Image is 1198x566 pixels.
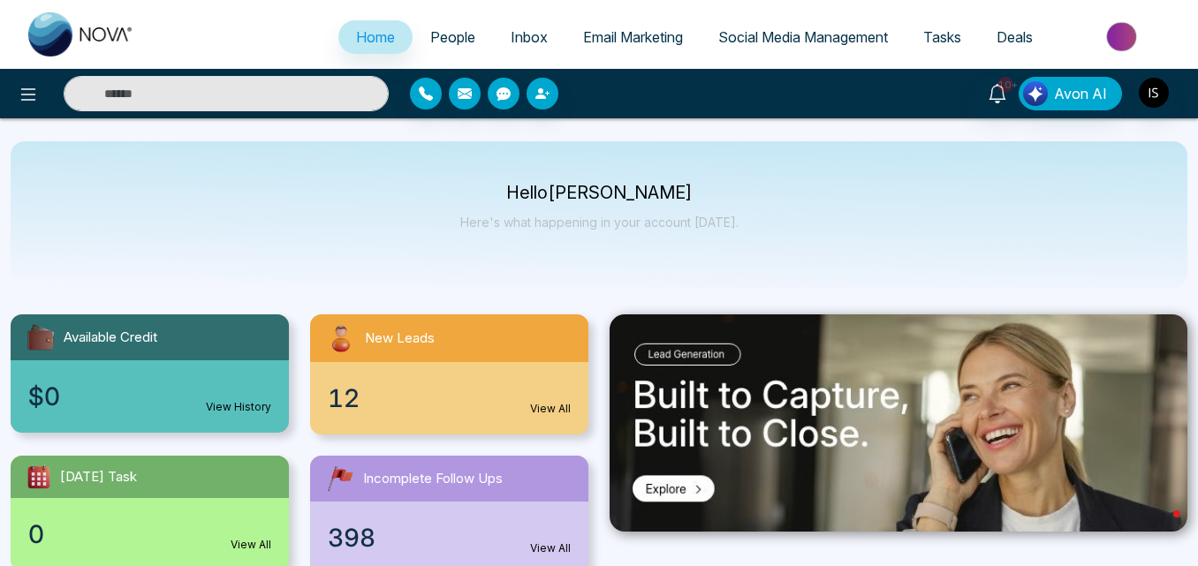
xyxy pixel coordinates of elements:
img: Nova CRM Logo [28,12,134,57]
span: Avon AI [1054,83,1107,104]
img: User Avatar [1139,78,1169,108]
span: [DATE] Task [60,467,137,487]
span: Email Marketing [583,28,683,46]
a: 10+ [976,77,1019,108]
a: Home [338,20,413,54]
span: Available Credit [64,328,157,348]
a: View All [530,401,571,417]
img: Lead Flow [1023,81,1048,106]
img: Market-place.gif [1059,17,1187,57]
a: Social Media Management [701,20,906,54]
a: Deals [979,20,1050,54]
span: $0 [28,378,60,415]
span: People [430,28,475,46]
span: 398 [328,519,375,556]
img: followUps.svg [324,463,356,494]
a: Inbox [493,20,565,54]
a: People [413,20,493,54]
span: 0 [28,516,44,553]
a: View All [231,537,271,553]
a: Email Marketing [565,20,701,54]
span: Home [356,28,395,46]
span: 10+ [997,77,1013,93]
a: Tasks [906,20,979,54]
span: Inbox [511,28,548,46]
span: Social Media Management [718,28,888,46]
p: Hello [PERSON_NAME] [460,185,739,200]
span: 12 [328,380,360,417]
span: Incomplete Follow Ups [363,469,503,489]
a: View History [206,399,271,415]
span: New Leads [365,328,435,349]
span: Deals [997,28,1033,46]
img: todayTask.svg [25,463,53,491]
a: New Leads12View All [299,314,599,434]
img: availableCredit.svg [25,321,57,353]
iframe: Intercom live chat [1138,506,1180,548]
img: newLeads.svg [324,321,358,355]
span: Tasks [923,28,961,46]
a: View All [530,540,571,556]
img: . [610,314,1187,532]
p: Here's what happening in your account [DATE]. [460,215,739,230]
button: Avon AI [1019,77,1122,110]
